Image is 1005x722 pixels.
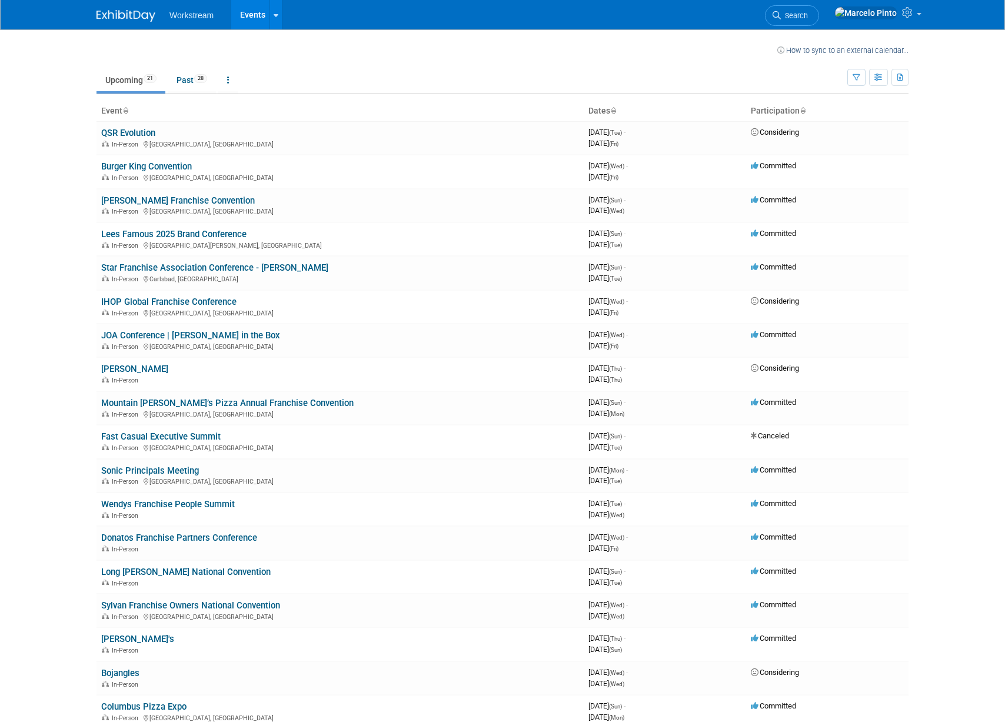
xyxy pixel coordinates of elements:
img: In-Person Event [102,580,109,585]
span: Considering [751,364,799,372]
span: In-Person [112,681,142,688]
span: [DATE] [588,195,625,204]
a: Sort by Participation Type [800,106,806,115]
span: [DATE] [588,308,618,317]
a: Mountain [PERSON_NAME]’s Pizza Annual Franchise Convention [101,398,354,408]
img: In-Person Event [102,681,109,687]
span: - [624,398,625,407]
div: [GEOGRAPHIC_DATA], [GEOGRAPHIC_DATA] [101,442,579,452]
img: ExhibitDay [96,10,155,22]
span: (Tue) [609,129,622,136]
img: In-Person Event [102,174,109,180]
a: IHOP Global Franchise Conference [101,297,237,307]
span: [DATE] [588,645,622,654]
span: (Wed) [609,602,624,608]
img: In-Person Event [102,545,109,551]
th: Event [96,101,584,121]
a: Star Franchise Association Conference - [PERSON_NAME] [101,262,328,273]
span: [DATE] [588,476,622,485]
img: In-Person Event [102,714,109,720]
span: (Wed) [609,681,624,687]
span: [DATE] [588,533,628,541]
img: In-Person Event [102,208,109,214]
div: [GEOGRAPHIC_DATA], [GEOGRAPHIC_DATA] [101,172,579,182]
span: In-Person [112,580,142,587]
span: In-Person [112,141,142,148]
span: [DATE] [588,701,625,710]
span: In-Person [112,174,142,182]
th: Participation [746,101,909,121]
span: 21 [144,74,157,83]
span: (Sun) [609,433,622,440]
img: In-Person Event [102,478,109,484]
span: In-Person [112,545,142,553]
span: (Wed) [609,512,624,518]
span: (Sun) [609,703,622,710]
span: In-Person [112,310,142,317]
span: [DATE] [588,330,628,339]
span: Committed [751,195,796,204]
span: (Sun) [609,400,622,406]
span: [DATE] [588,409,624,418]
a: QSR Evolution [101,128,155,138]
span: (Wed) [609,613,624,620]
span: In-Person [112,647,142,654]
span: - [624,229,625,238]
span: Committed [751,634,796,643]
img: In-Person Event [102,647,109,653]
span: [DATE] [588,679,624,688]
span: (Wed) [609,332,624,338]
span: [DATE] [588,713,624,721]
span: In-Person [112,377,142,384]
span: (Mon) [609,714,624,721]
div: [GEOGRAPHIC_DATA], [GEOGRAPHIC_DATA] [101,409,579,418]
span: (Sun) [609,647,622,653]
span: Committed [751,701,796,710]
span: [DATE] [588,364,625,372]
span: Committed [751,262,796,271]
a: Upcoming21 [96,69,165,91]
span: [DATE] [588,510,624,519]
span: (Tue) [609,444,622,451]
span: (Mon) [609,411,624,417]
a: Lees Famous 2025 Brand Conference [101,229,247,239]
span: In-Person [112,613,142,621]
span: Committed [751,567,796,575]
div: [GEOGRAPHIC_DATA], [GEOGRAPHIC_DATA] [101,476,579,485]
img: In-Person Event [102,512,109,518]
a: Donatos Franchise Partners Conference [101,533,257,543]
span: Considering [751,297,799,305]
span: (Fri) [609,141,618,147]
span: - [626,668,628,677]
span: (Sun) [609,231,622,237]
span: [DATE] [588,600,628,609]
span: (Wed) [609,163,624,169]
span: - [626,465,628,474]
span: [DATE] [588,206,624,215]
a: Search [765,5,819,26]
span: - [624,364,625,372]
span: Canceled [751,431,789,440]
span: (Fri) [609,545,618,552]
span: - [624,128,625,137]
a: Sylvan Franchise Owners National Convention [101,600,280,611]
a: Long [PERSON_NAME] National Convention [101,567,271,577]
span: (Sun) [609,197,622,204]
span: (Tue) [609,242,622,248]
a: Wendys Franchise People Summit [101,499,235,510]
span: - [624,195,625,204]
span: [DATE] [588,262,625,271]
a: Fast Casual Executive Summit [101,431,221,442]
span: 28 [194,74,207,83]
a: [PERSON_NAME] [101,364,168,374]
span: In-Person [112,512,142,520]
span: (Tue) [609,478,622,484]
span: (Fri) [609,174,618,181]
a: Sort by Event Name [122,106,128,115]
span: [DATE] [588,128,625,137]
img: Marcelo Pinto [834,6,897,19]
span: [DATE] [588,161,628,170]
span: - [624,701,625,710]
span: [DATE] [588,274,622,282]
span: - [624,567,625,575]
